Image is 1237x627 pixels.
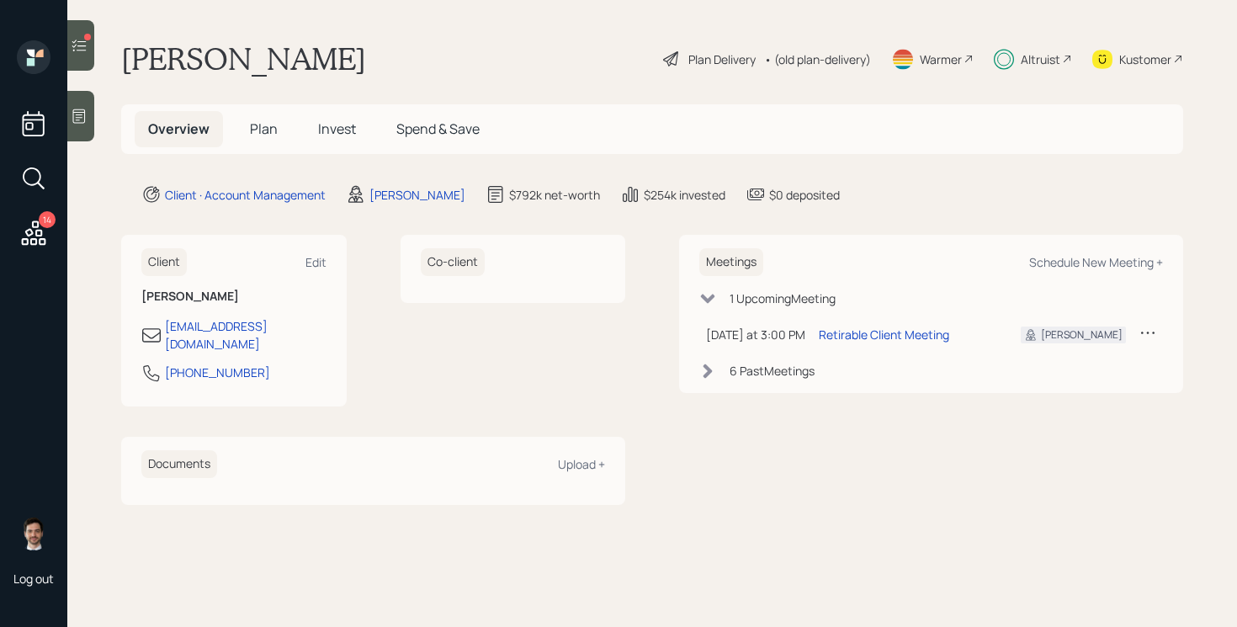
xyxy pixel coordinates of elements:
[148,120,210,138] span: Overview
[39,211,56,228] div: 14
[369,186,465,204] div: [PERSON_NAME]
[121,40,366,77] h1: [PERSON_NAME]
[920,50,962,68] div: Warmer
[396,120,480,138] span: Spend & Save
[730,290,836,307] div: 1 Upcoming Meeting
[644,186,725,204] div: $254k invested
[769,186,840,204] div: $0 deposited
[141,450,217,478] h6: Documents
[558,456,605,472] div: Upload +
[764,50,871,68] div: • (old plan-delivery)
[1029,254,1163,270] div: Schedule New Meeting +
[1119,50,1171,68] div: Kustomer
[13,571,54,587] div: Log out
[165,364,270,381] div: [PHONE_NUMBER]
[318,120,356,138] span: Invest
[250,120,278,138] span: Plan
[141,290,327,304] h6: [PERSON_NAME]
[1021,50,1060,68] div: Altruist
[305,254,327,270] div: Edit
[730,362,815,380] div: 6 Past Meeting s
[421,248,485,276] h6: Co-client
[706,326,805,343] div: [DATE] at 3:00 PM
[688,50,756,68] div: Plan Delivery
[819,326,949,343] div: Retirable Client Meeting
[165,317,327,353] div: [EMAIL_ADDRESS][DOMAIN_NAME]
[1041,327,1123,343] div: [PERSON_NAME]
[165,186,326,204] div: Client · Account Management
[141,248,187,276] h6: Client
[509,186,600,204] div: $792k net-worth
[17,517,50,550] img: jonah-coleman-headshot.png
[699,248,763,276] h6: Meetings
